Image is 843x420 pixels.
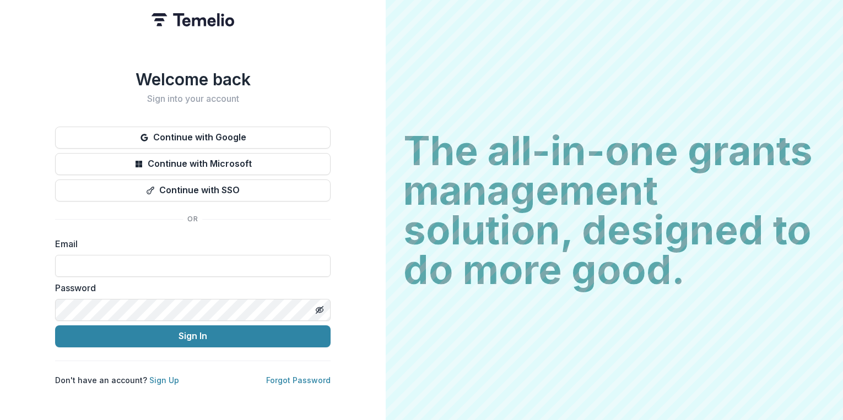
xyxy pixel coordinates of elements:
h2: Sign into your account [55,94,331,104]
button: Continue with Google [55,127,331,149]
button: Toggle password visibility [311,301,328,319]
label: Password [55,281,324,294]
label: Email [55,237,324,250]
a: Forgot Password [266,375,331,385]
button: Sign In [55,325,331,347]
h1: Welcome back [55,69,331,89]
button: Continue with Microsoft [55,153,331,175]
p: Don't have an account? [55,374,179,386]
a: Sign Up [149,375,179,385]
img: Temelio [152,13,234,26]
button: Continue with SSO [55,179,331,201]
